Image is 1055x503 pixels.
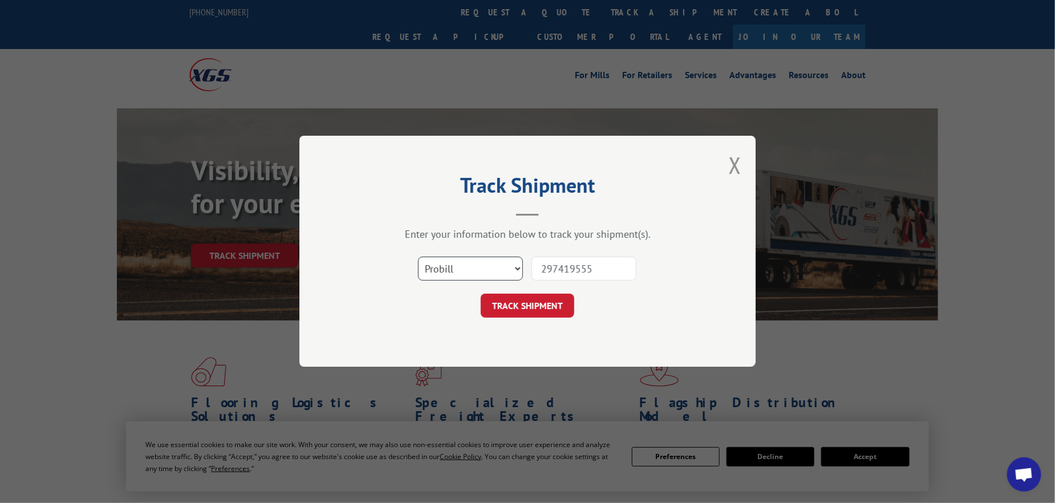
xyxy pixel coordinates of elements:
div: Open chat [1007,457,1041,492]
button: Close modal [729,150,741,180]
div: Enter your information below to track your shipment(s). [356,228,699,241]
input: Number(s) [531,257,636,281]
button: TRACK SHIPMENT [481,294,574,318]
h2: Track Shipment [356,177,699,199]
